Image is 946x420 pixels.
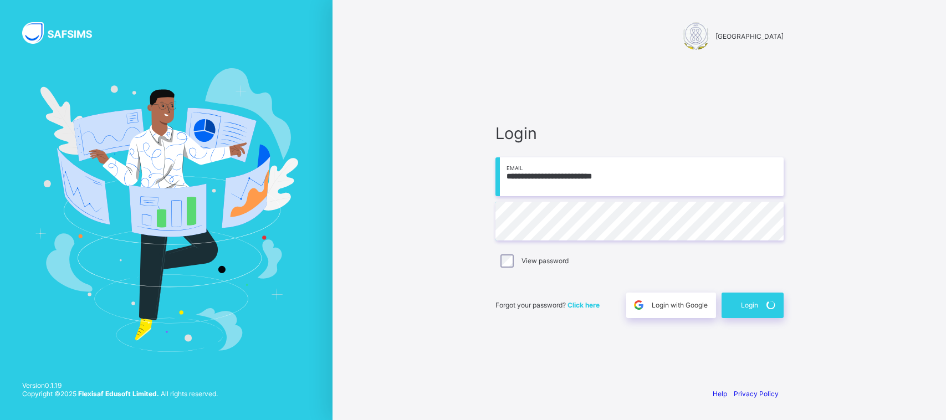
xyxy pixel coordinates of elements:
a: Privacy Policy [734,390,779,398]
a: Click here [567,301,600,309]
a: Help [713,390,727,398]
strong: Flexisaf Edusoft Limited. [78,390,159,398]
span: Login [495,124,784,143]
img: google.396cfc9801f0270233282035f929180a.svg [632,299,645,311]
span: [GEOGRAPHIC_DATA] [715,32,784,40]
span: Forgot your password? [495,301,600,309]
span: Version 0.1.19 [22,381,218,390]
label: View password [521,257,569,265]
span: Login with Google [652,301,708,309]
img: Hero Image [34,68,298,352]
img: SAFSIMS Logo [22,22,105,44]
span: Copyright © 2025 All rights reserved. [22,390,218,398]
span: Login [741,301,758,309]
